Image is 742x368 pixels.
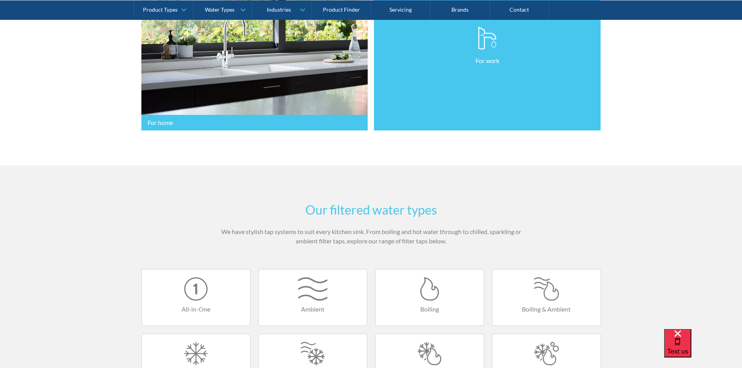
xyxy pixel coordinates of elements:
h4: Boiling & Ambient [500,305,593,314]
p: For work [476,56,499,65]
a: All-in-One [141,269,250,326]
div: Product Types [143,6,178,13]
iframe: podium webchat widget bubble [664,329,742,368]
a: Boiling [375,269,484,326]
h4: Boiling [383,305,476,314]
h4: Ambient [266,305,359,314]
p: We have stylish tap systems to suit every kitchen sink. From boiling and hot water through to chi... [219,227,523,246]
div: Water Types [205,6,234,13]
a: Ambient [258,269,367,326]
h4: All-in-One [150,305,242,314]
a: Boiling & Ambient [492,269,601,326]
h2: Our filtered water types [219,201,523,219]
div: Industries [267,6,291,13]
